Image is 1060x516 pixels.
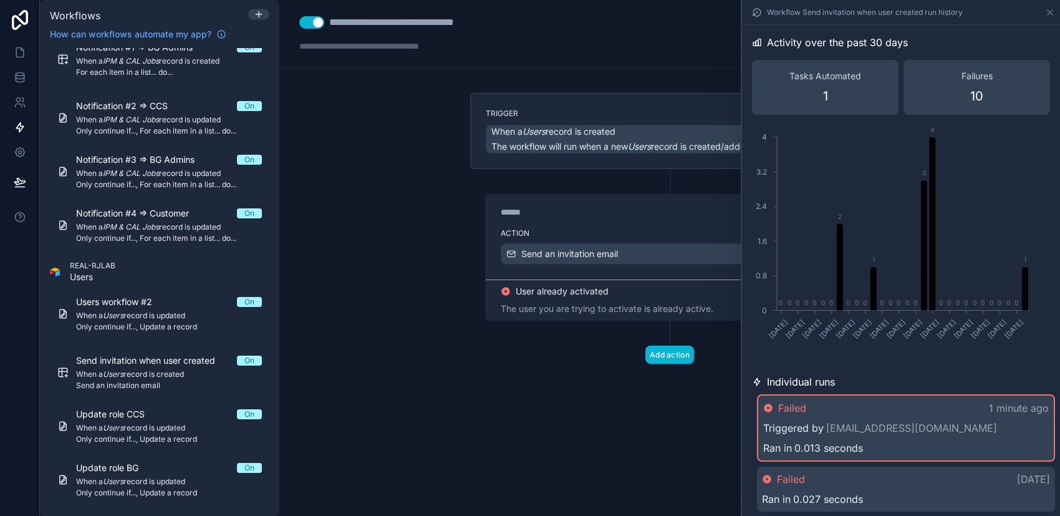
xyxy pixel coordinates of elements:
em: Users [628,141,651,152]
text: 0 [913,299,917,306]
text: [DATE] [767,318,789,340]
text: 0 [973,299,976,306]
text: 2 [838,213,842,220]
text: [DATE] [851,318,874,340]
text: [DATE] [986,318,1008,340]
span: How can workflows automate my app? [50,28,211,41]
button: Add action [645,346,694,364]
span: Tasks Automated [789,70,861,82]
text: 0 [897,299,900,306]
span: Send an invitation email [521,248,618,260]
text: [DATE] [918,318,941,340]
text: [DATE] [969,318,991,340]
text: 0 [998,299,1001,306]
span: Workflow Send invitation when user created run history [767,7,963,17]
span: Ran in [762,492,791,507]
span: 10 [970,87,983,105]
span: Failures [961,70,993,82]
tspan: 1.6 [758,236,767,246]
text: 0 [1006,299,1010,306]
tspan: 2.4 [756,202,767,211]
text: [DATE] [834,318,857,340]
text: [DATE] [902,318,924,340]
div: The user you are trying to activate is already active. [501,303,839,315]
span: Workflows [50,9,100,22]
button: When aUsersrecord is createdThe workflow will run when a newUsersrecord is created/added [486,125,854,153]
text: [DATE] [935,318,958,340]
text: 0 [889,299,892,306]
text: 1 [1024,256,1026,263]
span: User already activated [516,285,609,298]
label: Action [501,228,839,238]
text: 0 [964,299,968,306]
text: [DATE] [952,318,975,340]
span: Individual runs [767,374,835,389]
span: 0.013 seconds [794,441,863,455]
text: 0 [956,299,960,306]
text: 0 [846,299,850,306]
em: Users [523,126,546,137]
span: Ran in [763,441,792,455]
text: [DATE] [868,318,890,340]
text: 0 [880,299,884,306]
span: Failed [777,472,805,487]
text: [DATE] [801,318,823,340]
span: 0.027 seconds [793,492,863,507]
text: 0 [812,299,816,306]
span: The workflow will run when a new record is created/added [491,141,751,152]
p: [DATE] [1017,472,1050,487]
text: [DATE] [784,318,806,340]
span: When a record is created [491,125,615,138]
span: Triggered by [763,421,824,436]
div: chart [752,125,1033,364]
text: 0 [829,299,833,306]
tspan: 3.2 [756,167,767,177]
button: Send an invitation email [501,243,839,265]
p: 1 minute ago [989,401,1049,416]
text: 0 [821,299,825,306]
tspan: 4 [762,132,767,142]
text: [DATE] [885,318,907,340]
text: 0 [981,299,985,306]
tspan: 0 [762,306,767,315]
span: Activity over the past 30 days [767,35,908,50]
text: 0 [804,299,808,306]
text: 0 [947,299,951,306]
a: [EMAIL_ADDRESS][DOMAIN_NAME] [826,421,997,436]
text: [DATE] [817,318,840,340]
text: 0 [796,299,799,306]
text: [DATE] [1003,318,1025,340]
tspan: 0.8 [756,271,767,280]
text: 1 [872,256,875,263]
label: Trigger [486,109,854,119]
text: 0 [1014,299,1018,306]
span: 1 [823,87,828,105]
text: 0 [855,299,859,306]
text: 0 [939,299,943,306]
span: Failed [778,401,806,416]
text: 0 [990,299,993,306]
text: 0 [863,299,867,306]
text: 4 [930,126,935,134]
text: 0 [788,299,791,306]
text: 0 [779,299,783,306]
a: How can workflows automate my app? [45,28,231,41]
text: 3 [922,169,926,177]
text: 0 [905,299,909,306]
